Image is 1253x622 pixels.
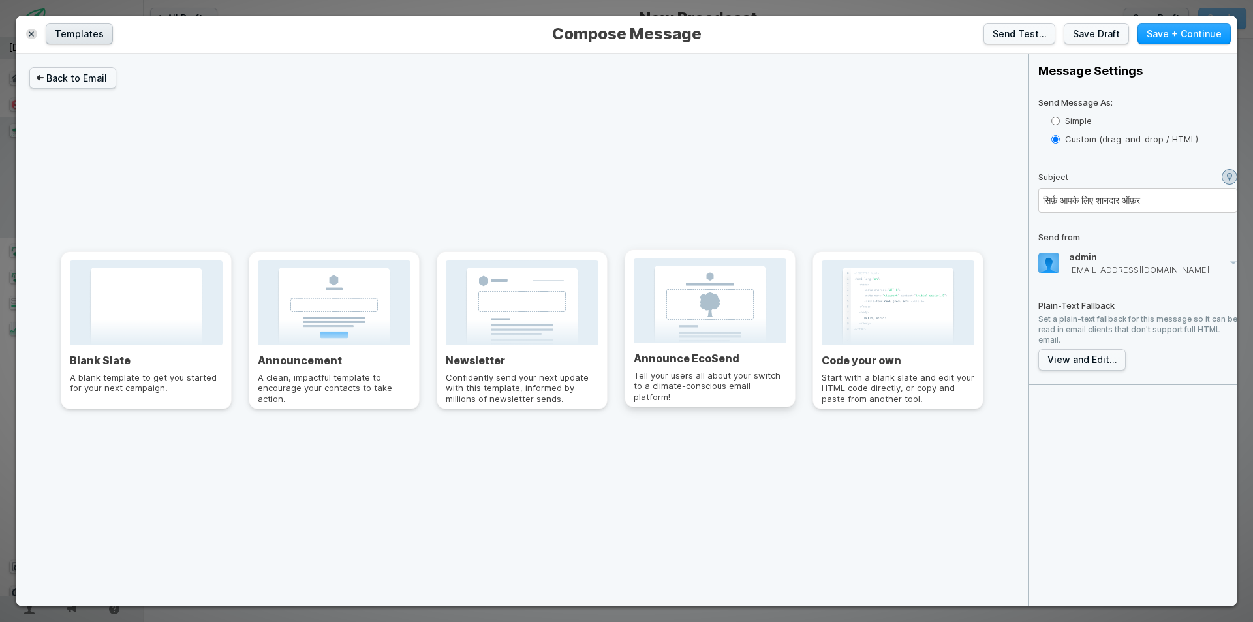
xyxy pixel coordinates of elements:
p: Confidently send your next update with this template, informed by millions of newsletter sends. [446,372,598,414]
p: Send from [1038,233,1237,241]
img: e5961824f39f167b489dbdd4e0783934 [1038,253,1059,273]
p: Send Message As: [1038,99,1237,107]
p: Plain-Text Fallback [1038,300,1237,311]
input: Simple [1051,117,1060,125]
h4: admin [1069,251,1209,263]
button: Save + Continue [1137,23,1231,45]
p: Start with a blank slate and edit your HTML code directly, or copy and paste from another tool. [822,372,974,414]
button: Close Message Composer [26,29,37,39]
p: A clean, impactful template to encourage your contacts to take action. [258,372,410,414]
h3: Newsletter [446,354,598,367]
label: Simple [1051,112,1238,131]
h3: Blank Slate [70,354,223,367]
div: Subject [1038,169,1237,185]
h2: Message Settings [1038,63,1237,79]
p: [EMAIL_ADDRESS][DOMAIN_NAME] [1069,266,1209,274]
p: A blank template to get you started for your next campaign. [70,372,223,403]
input: Custom (drag-and-drop / HTML) [1051,135,1060,144]
button: Back to Email [29,67,116,89]
label: Custom (drag-and-drop / HTML) [1051,131,1238,149]
button: Send Test… [983,23,1055,45]
h3: Code your own [822,354,974,367]
button: Templates [46,23,113,45]
span: Compose Message [546,23,708,44]
button: Plain-Text FallbackSet a plain-text fallback for this message so it can be read in email clients ... [1038,349,1126,371]
button: Save Draft [1064,23,1129,45]
h3: Announcement [258,354,410,367]
h3: Announce EcoSend [634,352,786,365]
p: Tell your users all about your switch to a climate-conscious email platform! [634,370,786,412]
span: सिर्फ़ आपके लिए शानदार ऑफ़र [1043,194,1140,206]
p: Set a plain-text fallback for this message so it can be read in email clients that don't support ... [1038,315,1237,345]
